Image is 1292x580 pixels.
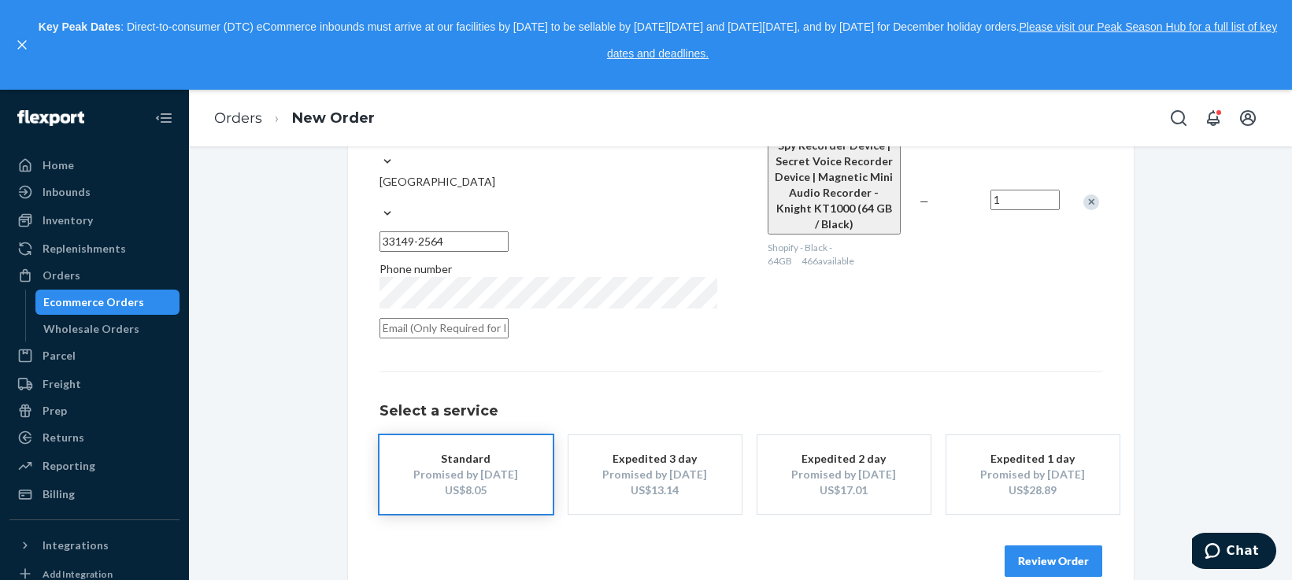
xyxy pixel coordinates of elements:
div: Freight [43,376,81,392]
input: [GEOGRAPHIC_DATA] [379,190,381,205]
button: Review Order [1005,545,1102,577]
span: Shopify - Black - 64GB [768,242,832,267]
div: Replenishments [43,241,126,257]
a: Ecommerce Orders [35,290,180,315]
a: Orders [9,263,180,288]
span: — [920,194,929,208]
div: [GEOGRAPHIC_DATA] [379,174,717,190]
button: StandardPromised by [DATE]US$8.05 [379,435,553,514]
div: Ecommerce Orders [43,294,144,310]
div: Home [43,157,74,173]
div: Promised by [DATE] [781,467,907,482]
ol: breadcrumbs [202,95,387,142]
h1: Select a service [379,404,1102,419]
div: US$13.14 [592,482,718,498]
div: Integrations [43,538,109,553]
div: Expedited 2 day [781,451,907,467]
input: Email (Only Required for International) [379,318,509,338]
iframe: Opens a widget where you can chat to one of our agents [1192,533,1276,572]
div: US$17.01 [781,482,907,498]
a: Please visit our Peak Season Hub for a full list of key dates and deadlines. [607,20,1277,60]
a: New Order [292,109,375,127]
a: Parcel [9,343,180,368]
button: close, [14,37,30,53]
button: Expedited 3 dayPromised by [DATE]US$13.14 [568,435,742,514]
div: Reporting [43,458,95,474]
div: Promised by [DATE] [403,467,529,482]
div: Billing [43,486,75,502]
div: Returns [43,430,84,445]
button: Integrations [9,533,180,558]
button: Open notifications [1198,102,1229,134]
input: Quantity [990,190,1060,210]
button: Close Navigation [148,102,180,134]
span: 466 available [801,255,854,267]
div: Expedited 3 day [592,451,718,467]
button: Open Search Box [1163,102,1194,134]
button: Open account menu [1232,102,1264,134]
a: Replenishments [9,236,180,261]
a: Billing [9,482,180,507]
strong: Key Peak Dates [39,20,120,33]
a: Prep [9,398,180,423]
div: Remove Item [1083,194,1099,210]
img: Flexport logo [17,110,84,126]
div: Wholesale Orders [43,321,139,337]
p: : Direct-to-consumer (DTC) eCommerce inbounds must arrive at our facilities by [DATE] to be sella... [38,14,1278,67]
a: Home [9,153,180,178]
div: Promised by [DATE] [592,467,718,482]
span: Phone number [379,262,452,275]
button: Expedited 1 dayPromised by [DATE]US$28.89 [946,435,1120,514]
a: Wholesale Orders [35,316,180,342]
div: Orders [43,268,80,283]
button: Expedited 2 dayPromised by [DATE]US$17.01 [757,435,931,514]
div: Prep [43,403,67,419]
input: ZIP Code [379,231,509,252]
div: Inventory [43,212,93,228]
a: Inbounds [9,179,180,205]
div: Parcel [43,348,76,364]
div: Promised by [DATE] [970,467,1096,482]
a: Freight [9,371,180,397]
div: US$28.89 [970,482,1096,498]
div: Expedited 1 day [970,451,1096,467]
a: Inventory [9,208,180,233]
a: Returns [9,425,180,450]
a: Orders [214,109,262,127]
div: Inbounds [43,184,91,200]
button: Spy Recorder Device | Secret Voice Recorder Device | Magnetic Mini Audio Recorder - Knight KT1000... [768,135,901,235]
div: Standard [403,451,529,467]
a: Reporting [9,453,180,478]
div: US$8.05 [403,482,529,498]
